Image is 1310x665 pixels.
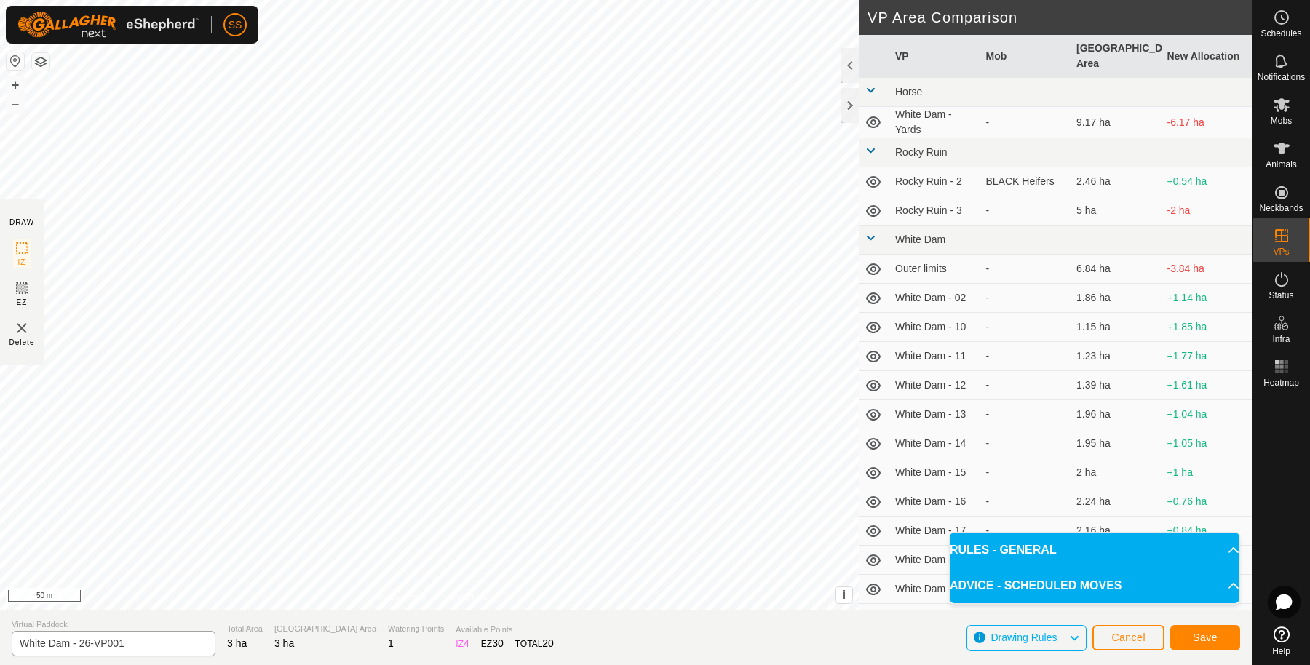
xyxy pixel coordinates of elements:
td: +1.14 ha [1162,284,1253,313]
span: i [843,589,846,601]
span: Watering Points [388,623,444,635]
span: Horse [895,86,922,97]
button: Reset Map [7,52,24,70]
a: Contact Us [444,591,487,604]
td: White Dam - 17 [889,517,980,546]
td: Rocky Ruin - 3 [889,196,980,226]
span: Virtual Paddock [12,618,215,631]
span: 3 ha [227,637,247,649]
div: - [986,349,1065,364]
span: ADVICE - SCHEDULED MOVES [950,577,1122,594]
td: +0.54 ha [1162,167,1253,196]
th: New Allocation [1162,35,1253,78]
td: White Dam - 16 [889,487,980,517]
a: Privacy Policy [372,591,426,604]
td: +1.85 ha [1162,313,1253,342]
button: Map Layers [32,53,49,71]
div: - [986,523,1065,538]
td: -6.17 ha [1162,107,1253,138]
td: White Dam - 13 [889,400,980,429]
div: EZ [481,636,504,651]
button: i [836,587,852,603]
span: White Dam [895,234,945,245]
td: White Dam - Yards [889,107,980,138]
span: Schedules [1261,29,1301,38]
span: 30 [492,637,504,649]
div: - [986,319,1065,335]
p-accordion-header: RULES - GENERAL [950,533,1239,568]
span: Animals [1266,160,1297,169]
img: VP [13,319,31,337]
span: Delete [9,337,35,348]
td: +0.76 ha [1162,487,1253,517]
span: 1 [388,637,394,649]
button: Cancel [1092,625,1164,650]
span: Save [1193,632,1218,643]
td: 1.96 ha [1071,400,1162,429]
div: - [986,436,1065,451]
td: 5 ha [1071,196,1162,226]
td: -3.84 ha [1162,255,1253,284]
span: Infra [1272,335,1290,343]
span: [GEOGRAPHIC_DATA] Area [274,623,376,635]
td: 2.16 ha [1071,517,1162,546]
td: 1.39 ha [1071,371,1162,400]
div: - [986,494,1065,509]
span: EZ [17,297,28,308]
td: 2.24 ha [1071,487,1162,517]
td: White Dam - 15 [889,458,980,487]
th: Mob [980,35,1071,78]
td: Rocky Ruin - 2 [889,167,980,196]
span: 20 [542,637,554,649]
td: 6.84 ha [1071,255,1162,284]
a: Help [1253,621,1310,661]
span: Cancel [1111,632,1146,643]
td: 1.95 ha [1071,429,1162,458]
td: +1.77 ha [1162,342,1253,371]
button: + [7,76,24,94]
span: Heatmap [1263,378,1299,387]
div: BLACK Heifers [986,174,1065,189]
img: Gallagher Logo [17,12,199,38]
div: DRAW [9,217,34,228]
td: White dam - 20 [889,604,980,633]
td: +1 ha [1162,458,1253,487]
button: Save [1170,625,1240,650]
th: VP [889,35,980,78]
span: Status [1269,291,1293,300]
p-accordion-header: ADVICE - SCHEDULED MOVES [950,568,1239,603]
td: White Dam - 18 [889,546,980,575]
td: White Dam - 14 [889,429,980,458]
span: Total Area [227,623,263,635]
span: RULES - GENERAL [950,541,1057,559]
span: SS [229,17,242,33]
span: Available Points [456,624,554,636]
td: +0.84 ha [1162,517,1253,546]
td: White Dam - 19 [889,575,980,604]
td: 1.23 ha [1071,342,1162,371]
span: VPs [1273,247,1289,256]
td: White Dam - 10 [889,313,980,342]
div: - [986,378,1065,393]
th: [GEOGRAPHIC_DATA] Area [1071,35,1162,78]
span: 3 ha [274,637,294,649]
td: 1.15 ha [1071,313,1162,342]
div: IZ [456,636,469,651]
td: +1.05 ha [1162,429,1253,458]
div: - [986,290,1065,306]
td: White Dam - 02 [889,284,980,313]
div: - [986,465,1065,480]
td: White Dam - 12 [889,371,980,400]
div: - [986,115,1065,130]
span: Neckbands [1259,204,1303,212]
div: - [986,261,1065,276]
td: +1.04 ha [1162,400,1253,429]
button: – [7,95,24,113]
span: Help [1272,647,1290,656]
td: 9.17 ha [1071,107,1162,138]
span: Mobs [1271,116,1292,125]
span: IZ [18,257,26,268]
div: TOTAL [515,636,554,651]
td: +1.61 ha [1162,371,1253,400]
div: - [986,203,1065,218]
